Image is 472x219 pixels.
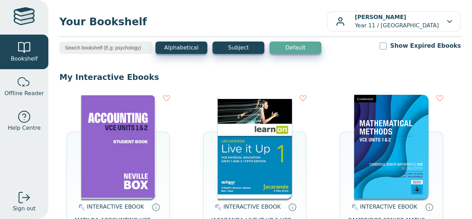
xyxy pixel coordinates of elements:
img: interactive.svg [350,203,358,211]
img: 0b3c2c99-4463-4df4-a628-40244046fa74.png [354,95,428,199]
img: interactive.svg [213,203,221,211]
span: Offline Reader [4,89,44,98]
span: Help Centre [8,124,40,132]
label: Show Expired Ebooks [390,42,461,50]
img: interactive.svg [76,203,85,211]
span: Bookshelf [11,55,38,63]
b: [PERSON_NAME] [355,14,406,20]
p: My Interactive Ebooks [59,72,461,82]
button: Subject [213,42,264,54]
a: Interactive eBooks are accessed online via the publisher’s portal. They contain interactive resou... [288,203,296,211]
span: INTERACTIVE EBOOK [223,203,281,210]
img: 312a2f21-9c2c-4f8d-b652-a101ededa97b.png [81,95,155,199]
span: Your Bookshelf [59,14,327,29]
button: Default [270,42,321,54]
button: Alphabetical [155,42,207,54]
button: [PERSON_NAME]Year 11 / [GEOGRAPHIC_DATA] [327,11,461,32]
input: Search bookshelf (E.g: psychology) [59,42,153,54]
img: c2775458-d968-46f2-8493-5ed25ad3b62d.jpg [218,95,292,199]
span: Sign out [13,204,36,213]
p: Year 11 / [GEOGRAPHIC_DATA] [355,13,439,30]
span: INTERACTIVE EBOOK [360,203,417,210]
a: Interactive eBooks are accessed online via the publisher’s portal. They contain interactive resou... [152,203,160,211]
a: Interactive eBooks are accessed online via the publisher’s portal. They contain interactive resou... [425,203,433,211]
span: INTERACTIVE EBOOK [87,203,144,210]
